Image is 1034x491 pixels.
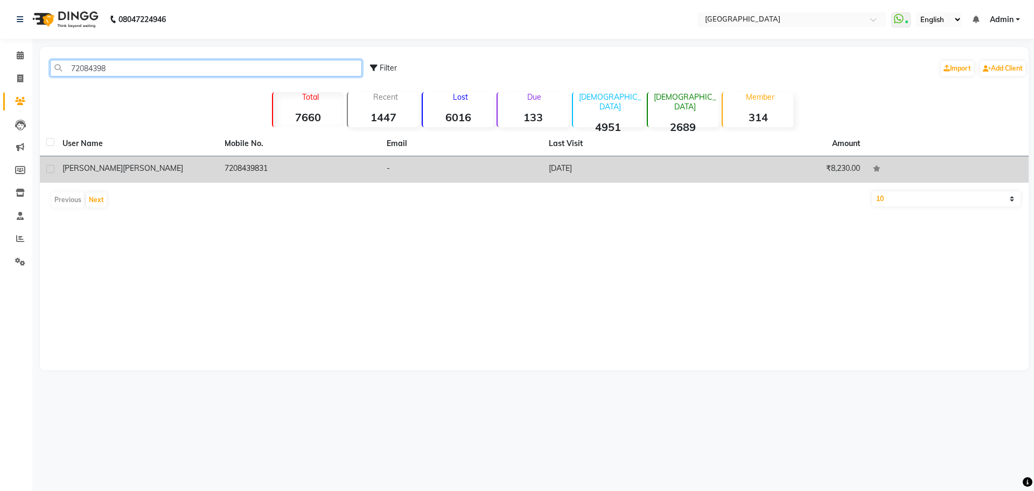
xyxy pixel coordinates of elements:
span: [PERSON_NAME] [62,163,123,173]
td: [DATE] [542,156,704,183]
a: Add Client [980,61,1025,76]
p: [DEMOGRAPHIC_DATA] [577,92,644,112]
th: Mobile No. [218,132,380,156]
p: Lost [427,92,493,102]
strong: 6016 [423,110,493,124]
span: Admin [990,14,1014,25]
strong: 133 [498,110,568,124]
b: 08047224946 [118,4,166,34]
p: Due [500,92,568,102]
p: Member [727,92,793,102]
a: Import [941,61,974,76]
strong: 4951 [573,120,644,134]
input: Search by Name/Mobile/Email/Code [50,60,362,77]
strong: 2689 [648,120,718,134]
td: 7208439831 [218,156,380,183]
span: Filter [380,63,397,73]
img: logo [27,4,101,34]
span: [PERSON_NAME] [123,163,183,173]
td: - [380,156,542,183]
th: Email [380,132,542,156]
p: Total [277,92,344,102]
th: Last Visit [542,132,704,156]
strong: 314 [723,110,793,124]
th: User Name [56,132,218,156]
strong: 7660 [273,110,344,124]
th: Amount [826,132,867,156]
button: Next [86,192,107,208]
strong: 1447 [348,110,418,124]
p: [DEMOGRAPHIC_DATA] [652,92,718,112]
td: ₹8,230.00 [704,156,867,183]
p: Recent [352,92,418,102]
